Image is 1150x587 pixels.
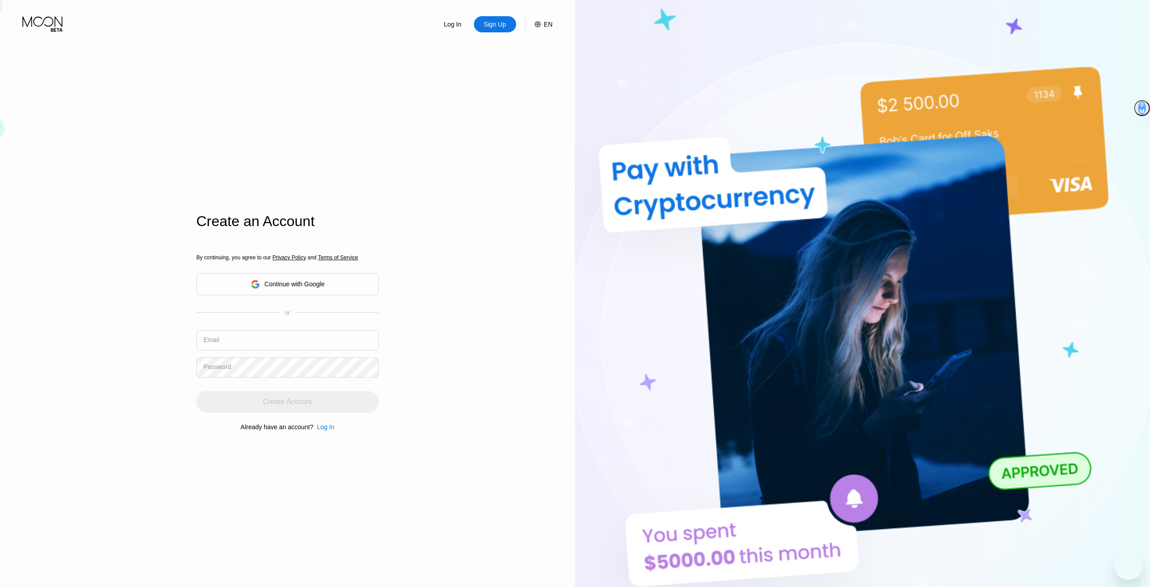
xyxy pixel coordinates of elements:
div: Continue with Google [196,273,379,295]
div: Log In [432,16,474,32]
div: Continue with Google [265,280,325,288]
span: Privacy Policy [272,254,306,261]
div: or [285,310,290,316]
div: Already have an account? [241,423,314,431]
span: and [306,254,318,261]
div: Sign Up [483,20,507,29]
div: Password [203,363,231,370]
span: Terms of Service [318,254,358,261]
div: Log In [443,20,462,29]
iframe: 启动消息传送窗口的按钮 [1114,551,1143,580]
div: EN [544,21,553,28]
div: EN [525,16,553,32]
div: Log In [317,423,334,431]
div: By continuing, you agree to our [196,254,379,261]
div: Sign Up [474,16,516,32]
div: Log In [313,423,334,431]
div: Create an Account [196,213,379,230]
div: Email [203,336,219,343]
